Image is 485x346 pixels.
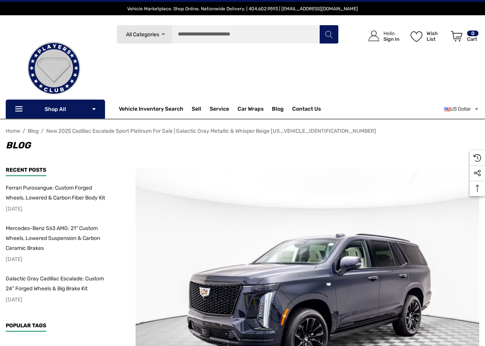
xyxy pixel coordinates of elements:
[210,106,229,114] a: Service
[6,124,479,138] nav: Breadcrumb
[6,225,100,251] span: Mercedes-Benz S63 AMG: 21" Custom Wheels, Lowered Suspension & Carbon Ceramic Brakes
[14,105,26,114] svg: Icon Line
[28,128,39,134] a: Blog
[116,25,172,44] a: All Categories Icon Arrow Down Icon Arrow Up
[238,106,264,114] span: Car Wraps
[451,31,462,42] svg: Review Your Cart
[6,128,20,134] a: Home
[6,295,109,305] p: [DATE]
[6,274,109,294] a: Galactic Gray Cadillac Escalade: Custom 24" Forged Wheels & Big Brake Kit
[411,31,422,42] svg: Wish List
[448,23,479,53] a: Cart with 0 items
[126,31,159,38] span: All Categories
[6,183,109,203] a: Ferrari Purosangue: Custom Forged Wheels, Lowered & Carbon Fiber Body Kit
[319,25,338,44] button: Search
[272,106,284,114] a: Blog
[6,322,46,329] span: Popular Tags
[16,30,92,106] img: Players Club | Cars For Sale
[6,185,105,201] span: Ferrari Purosangue: Custom Forged Wheels, Lowered & Carbon Fiber Body Kit
[292,106,321,114] a: Contact Us
[470,185,485,192] svg: Top
[127,6,358,11] span: Vehicle Marketplace. Shop Online. Nationwide Delivery. | 404.602.9593 | [EMAIL_ADDRESS][DOMAIN_NAME]
[6,100,105,119] p: Shop All
[160,32,166,37] svg: Icon Arrow Down
[383,36,399,42] p: Sign In
[238,101,272,117] a: Car Wraps
[444,101,479,117] a: USD
[360,23,403,49] a: Sign in
[46,128,376,134] a: New 2025 Cadillac Escalade Sport Platinum For Sale | Galactic Gray Metallic & Whisper Beige [US_V...
[192,101,210,117] a: Sell
[467,31,479,36] p: 0
[91,106,97,112] svg: Icon Arrow Down
[474,169,481,177] svg: Social Media
[6,167,46,173] span: Recent Posts
[6,204,109,214] p: [DATE]
[383,31,399,36] p: Hello
[6,224,109,253] a: Mercedes-Benz S63 AMG: 21" Custom Wheels, Lowered Suspension & Carbon Ceramic Brakes
[474,154,481,162] svg: Recently Viewed
[192,106,201,114] span: Sell
[427,31,447,42] p: Wish List
[6,138,479,153] h1: Blog
[6,275,104,292] span: Galactic Gray Cadillac Escalade: Custom 24" Forged Wheels & Big Brake Kit
[6,254,109,264] p: [DATE]
[467,36,479,42] p: Cart
[407,23,448,49] a: Wish List Wish List
[119,106,183,114] a: Vehicle Inventory Search
[369,31,379,41] svg: Icon User Account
